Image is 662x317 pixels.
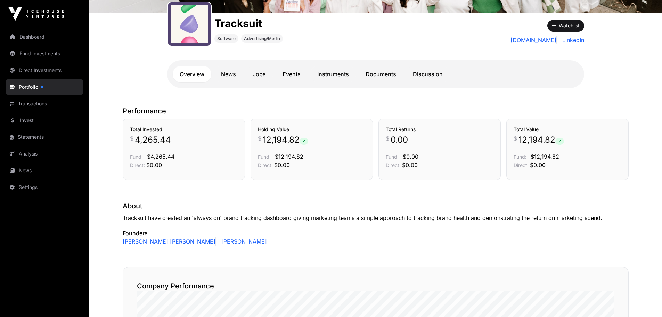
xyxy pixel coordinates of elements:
span: Fund: [514,154,526,160]
span: $ [514,134,517,143]
a: Direct Investments [6,63,83,78]
h3: Total Returns [386,126,493,133]
a: Discussion [406,66,450,82]
a: Overview [173,66,211,82]
a: News [214,66,243,82]
a: Documents [359,66,403,82]
img: Icehouse Ventures Logo [8,7,64,21]
span: $ [386,134,389,143]
iframe: Chat Widget [627,284,662,317]
a: Transactions [6,96,83,111]
nav: Tabs [173,66,579,82]
button: Watchlist [547,20,584,32]
span: 4,265.44 [135,134,171,145]
span: Direct: [258,162,273,168]
span: Direct: [514,162,529,168]
span: $0.00 [274,161,290,168]
h3: Total Value [514,126,621,133]
span: $ [130,134,133,143]
a: [DOMAIN_NAME] [510,36,557,44]
span: Direct: [386,162,401,168]
a: [PERSON_NAME] [219,237,267,246]
p: Performance [123,106,629,116]
span: $0.00 [146,161,162,168]
span: $0.00 [403,153,418,160]
a: Instruments [310,66,356,82]
span: $12,194.82 [531,153,559,160]
span: $4,265.44 [147,153,174,160]
a: Settings [6,180,83,195]
h1: Tracksuit [214,17,283,30]
p: About [123,201,629,211]
span: $0.00 [530,161,546,168]
span: Direct: [130,162,145,168]
a: Jobs [246,66,273,82]
span: $ [258,134,261,143]
p: Tracksuit have created an 'always on' brand tracking dashboard giving marketing teams a simple ap... [123,214,629,222]
h2: Company Performance [137,281,614,291]
span: Fund: [130,154,143,160]
h3: Total Invested [130,126,238,133]
span: 12,194.82 [518,134,564,145]
span: $12,194.82 [275,153,303,160]
a: Events [276,66,308,82]
a: LinkedIn [559,36,584,44]
a: Portfolio [6,79,83,95]
span: 0.00 [391,134,408,145]
a: Analysis [6,146,83,161]
span: Software [217,36,236,41]
a: Fund Investments [6,46,83,61]
span: Fund: [258,154,271,160]
span: 12,194.82 [263,134,308,145]
span: Advertising/Media [244,36,280,41]
span: $0.00 [402,161,418,168]
p: Founders [123,229,629,237]
img: gotracksuit_logo.jpeg [171,5,208,43]
a: Dashboard [6,29,83,45]
span: Fund: [386,154,399,160]
a: Invest [6,113,83,128]
a: Statements [6,129,83,145]
a: [PERSON_NAME] [PERSON_NAME] [123,237,216,246]
a: News [6,163,83,178]
h3: Holding Value [258,126,366,133]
